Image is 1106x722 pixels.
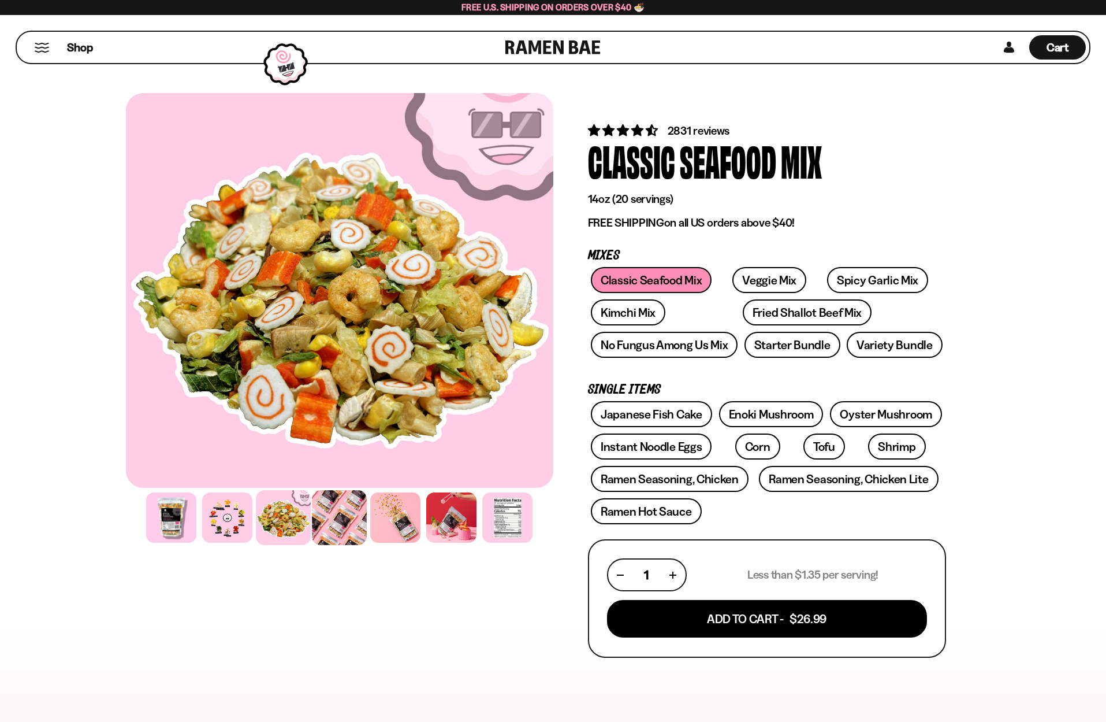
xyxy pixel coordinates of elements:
a: Shrimp [868,434,925,460]
a: Tofu [803,434,845,460]
a: Ramen Seasoning, Chicken Lite [759,466,938,492]
a: Kimchi Mix [591,299,665,325]
span: Cart [1047,40,1069,54]
a: Enoki Mushroom [719,401,824,427]
a: Corn [735,434,780,460]
div: Classic [588,139,675,182]
span: 4.68 stars [588,123,660,138]
span: Free U.S. Shipping on Orders over $40 🍜 [461,2,645,13]
p: 14oz (20 servings) [588,192,946,206]
div: Seafood [680,139,776,182]
a: No Fungus Among Us Mix [591,332,738,358]
a: Variety Bundle [847,332,943,358]
a: Spicy Garlic Mix [827,267,928,293]
a: Shop [67,35,93,60]
a: Japanese Fish Cake [591,401,712,427]
a: Starter Bundle [744,332,840,358]
button: Add To Cart - $26.99 [607,600,927,638]
button: Mobile Menu Trigger [34,43,50,53]
a: Fried Shallot Beef Mix [743,299,872,325]
p: on all US orders above $40! [588,216,946,230]
span: 1 [644,568,649,582]
a: Instant Noodle Eggs [591,434,712,460]
a: Oyster Mushroom [830,401,942,427]
p: Single Items [588,384,946,395]
a: Veggie Mix [732,267,806,293]
a: Ramen Hot Sauce [591,498,702,524]
a: Ramen Seasoning, Chicken [591,466,748,492]
div: Mix [781,139,822,182]
strong: FREE SHIPPING [588,216,664,229]
span: Shop [67,40,93,55]
span: 2831 reviews [668,124,730,138]
p: Less than $1.35 per serving! [747,568,878,582]
p: Mixes [588,250,946,261]
div: Cart [1029,32,1086,63]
